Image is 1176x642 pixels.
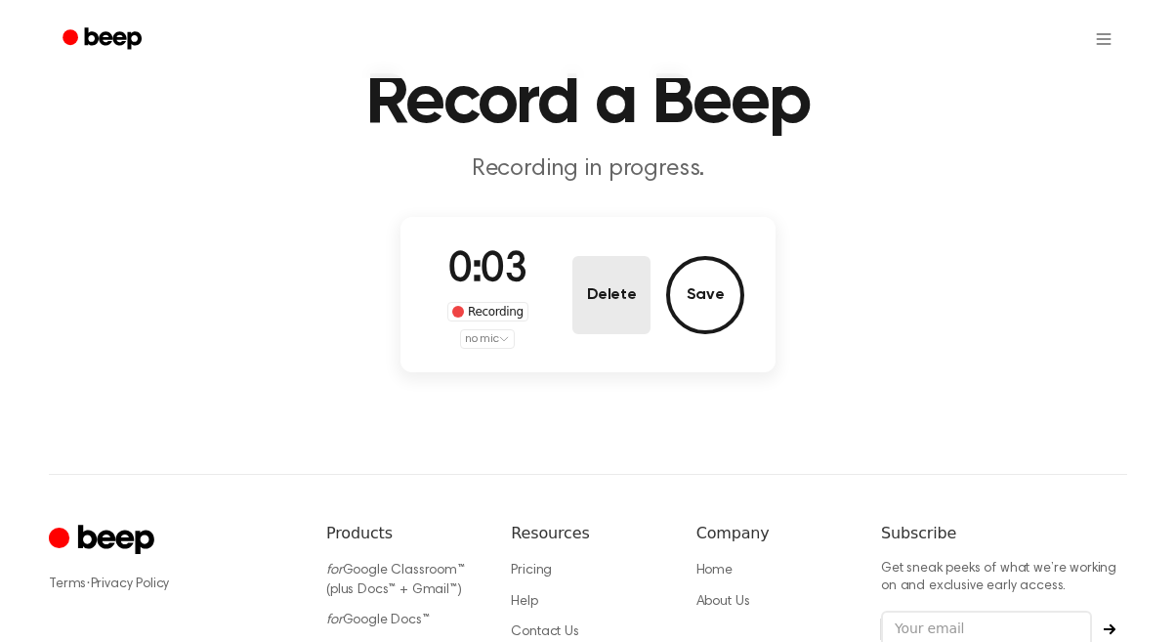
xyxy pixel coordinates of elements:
[465,330,498,348] span: no mic
[91,578,170,591] a: Privacy Policy
[881,522,1127,545] h6: Subscribe
[511,595,537,609] a: Help
[511,564,552,578] a: Pricing
[326,564,465,597] a: forGoogle Classroom™ (plus Docs™ + Gmail™)
[696,564,733,578] a: Home
[511,522,664,545] h6: Resources
[666,256,744,334] button: Save Audio Record
[1092,623,1127,635] button: Subscribe
[1080,16,1127,63] button: Open menu
[696,595,750,609] a: About Us
[572,256,651,334] button: Delete Audio Record
[511,625,578,639] a: Contact Us
[448,250,526,291] span: 0:03
[696,522,850,545] h6: Company
[326,564,343,578] i: for
[49,522,159,560] a: Cruip
[88,67,1088,138] h1: Record a Beep
[49,575,295,594] div: ·
[326,614,343,627] i: for
[881,561,1127,595] p: Get sneak peeks of what we’re working on and exclusive early access.
[213,153,963,186] p: Recording in progress.
[447,302,528,321] div: Recording
[460,329,515,349] button: no mic
[326,614,430,627] a: forGoogle Docs™
[49,21,159,59] a: Beep
[326,522,480,545] h6: Products
[49,578,86,591] a: Terms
